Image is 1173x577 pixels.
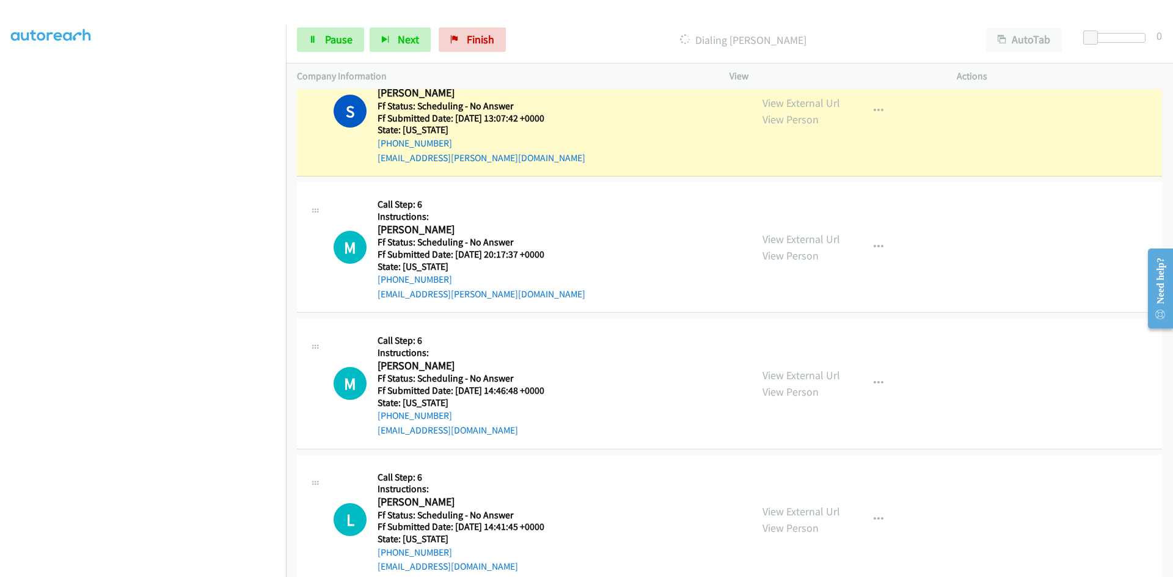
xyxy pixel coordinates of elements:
p: View [729,69,935,84]
h2: [PERSON_NAME] [378,223,585,237]
div: 0 [1157,27,1162,44]
iframe: Resource Center [1138,240,1173,337]
h5: Ff Status: Scheduling - No Answer [378,509,544,521]
p: Actions [957,69,1162,84]
a: View External Url [762,368,840,382]
a: Pause [297,27,364,52]
h5: Ff Submitted Date: [DATE] 20:17:37 +0000 [378,249,585,261]
div: The call is yet to be attempted [334,367,367,400]
h5: State: [US_STATE] [378,397,544,409]
a: [EMAIL_ADDRESS][PERSON_NAME][DOMAIN_NAME] [378,152,585,164]
a: View Person [762,385,819,399]
p: Dialing [PERSON_NAME] [522,32,964,48]
a: Finish [439,27,506,52]
h1: S [334,95,367,128]
span: Pause [325,32,353,46]
div: The call is yet to be attempted [334,503,367,536]
h1: M [334,367,367,400]
h5: State: [US_STATE] [378,261,585,273]
h5: Call Step: 6 [378,335,544,347]
h5: Ff Status: Scheduling - No Answer [378,236,585,249]
button: Next [370,27,431,52]
a: View External Url [762,504,840,518]
button: AutoTab [986,27,1062,52]
a: View Person [762,249,819,263]
h5: Ff Status: Scheduling - No Answer [378,372,544,385]
a: [EMAIL_ADDRESS][DOMAIN_NAME] [378,561,518,572]
div: Delay between calls (in seconds) [1089,33,1146,43]
span: Next [398,32,419,46]
a: [EMAIL_ADDRESS][DOMAIN_NAME] [378,424,518,436]
div: The call is yet to be attempted [334,231,367,264]
h5: Ff Submitted Date: [DATE] 14:46:48 +0000 [378,385,544,397]
h5: Instructions: [378,211,585,223]
a: View Person [762,521,819,535]
h2: [PERSON_NAME] [378,86,585,100]
a: [PHONE_NUMBER] [378,546,452,558]
h5: Call Step: 6 [378,471,544,484]
span: Finish [467,32,494,46]
h5: State: [US_STATE] [378,533,544,545]
h2: [PERSON_NAME] [378,359,544,373]
a: [PHONE_NUMBER] [378,137,452,149]
h5: State: [US_STATE] [378,124,585,136]
h1: L [334,503,367,536]
h5: Instructions: [378,347,544,359]
a: [PHONE_NUMBER] [378,410,452,421]
h5: Ff Status: Scheduling - No Answer [378,100,585,112]
h5: Ff Submitted Date: [DATE] 13:07:42 +0000 [378,112,585,125]
h5: Instructions: [378,483,544,495]
h5: Call Step: 6 [378,198,585,211]
a: View External Url [762,96,840,110]
a: [PHONE_NUMBER] [378,274,452,285]
h1: M [334,231,367,264]
a: [EMAIL_ADDRESS][PERSON_NAME][DOMAIN_NAME] [378,288,585,300]
a: View Person [762,112,819,126]
p: Company Information [297,69,707,84]
h5: Ff Submitted Date: [DATE] 14:41:45 +0000 [378,521,544,533]
h2: [PERSON_NAME] [378,495,544,509]
a: View External Url [762,232,840,246]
